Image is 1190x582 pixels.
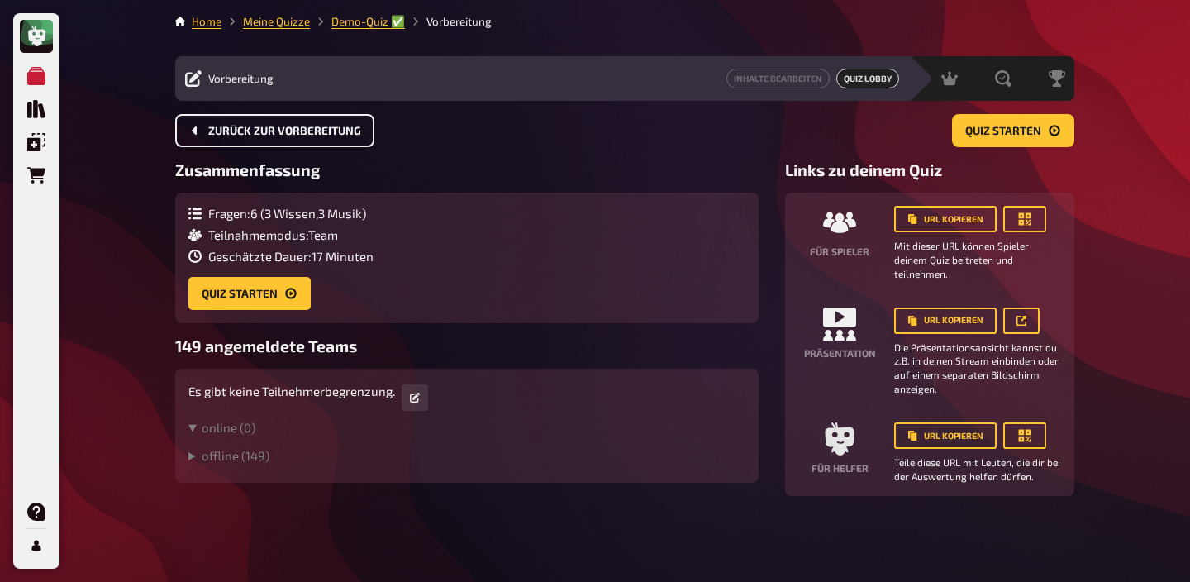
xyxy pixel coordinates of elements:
span: Teilnahmemodus : Team [208,227,338,242]
button: URL kopieren [894,308,997,334]
small: Teile diese URL mit Leuten, die dir bei der Auswertung helfen dürfen. [894,456,1061,484]
li: Home [192,13,221,30]
button: URL kopieren [894,422,997,449]
button: Zurück zur Vorbereitung [175,114,374,147]
summary: online (0) [188,420,745,435]
li: Vorbereitung [405,13,492,30]
h3: 149 angemeldete Teams [175,336,759,355]
div: Fragen : 6 ( 3 Wissen , 3 Musik ) [188,206,374,221]
h4: Präsentation [804,347,876,359]
button: Quiz starten [188,277,311,310]
h3: Zusammenfassung [175,160,759,179]
p: Es gibt keine Teilnehmerbegrenzung. [188,382,395,401]
a: Meine Quizze [243,15,310,28]
button: Inhalte Bearbeiten [726,69,830,88]
summary: offline (149) [188,448,745,463]
a: Home [192,15,221,28]
a: Demo-Quiz ✅​ [331,15,405,28]
span: Vorbereitung [208,72,274,85]
a: Quiz Lobby [836,69,899,88]
h4: Für Helfer [812,462,869,474]
small: Mit dieser URL können Spieler deinem Quiz beitreten und teilnehmen. [894,239,1061,280]
h4: Für Spieler [810,246,869,257]
span: Quiz starten [965,126,1041,137]
button: URL kopieren [894,206,997,232]
span: Zurück zur Vorbereitung [208,126,361,137]
button: Quiz starten [952,114,1074,147]
span: Geschätzte Dauer : 17 Minuten [208,249,374,264]
li: Demo-Quiz ✅​ [310,13,405,30]
h3: Links zu deinem Quiz [785,160,1074,179]
li: Meine Quizze [221,13,310,30]
small: Die Präsentationsansicht kannst du z.B. in deinen Stream einbinden oder auf einem separaten Bilds... [894,341,1061,396]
